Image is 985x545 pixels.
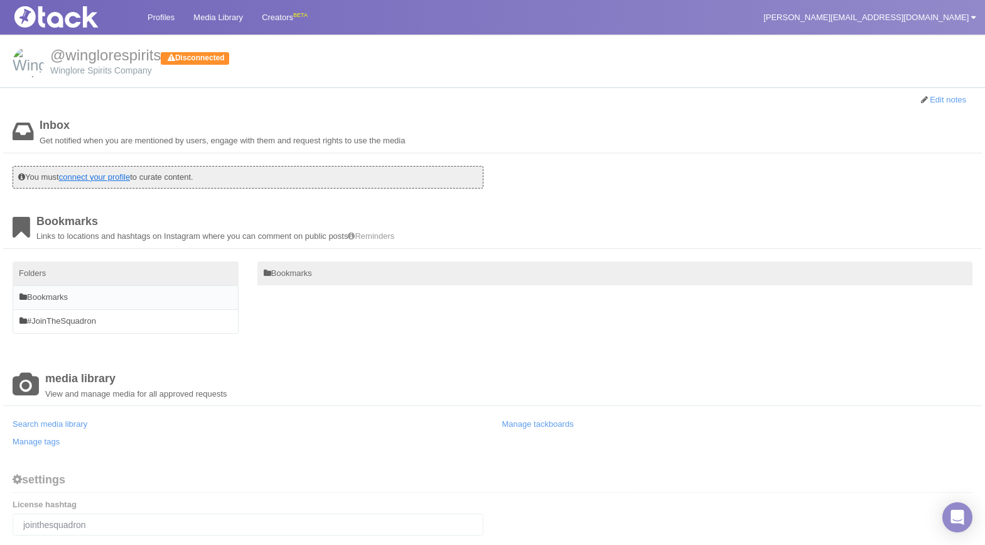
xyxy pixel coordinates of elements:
input: hashtag [13,514,483,536]
div: Open Intercom Messenger [942,502,972,532]
a: Edit notes [930,95,966,104]
div: Get notified when you are mentioned by users, engage with them and request rights to use the media [40,119,972,146]
a: Manage tags [13,437,60,446]
small: Winglore Spirits Company [13,66,972,75]
div: You must to curate content. [13,166,483,189]
div: BETA [293,9,308,22]
div: Links to locations and hashtags on Instagram where you can comment on public posts [36,216,972,243]
a: Manage tackboards [502,419,574,429]
img: Winglore Spirits Company [13,47,44,79]
label: License hashtag [13,499,77,510]
a: #JoinTheSquadron [19,316,232,327]
a: Reminders [348,231,394,241]
h4: settings [13,474,972,493]
div: View and manage media for all approved requests [45,373,972,400]
a: connect your profile [59,172,130,182]
a: Search media library [13,419,87,429]
h4: Inbox [40,119,972,132]
div: Folders [13,261,239,285]
h4: media library [45,373,972,385]
a: Bookmarks [19,292,232,303]
h4: Bookmarks [36,216,972,228]
span: Bookmarks [264,268,312,278]
img: Tack [9,6,135,28]
span: Disconnected [161,52,229,65]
